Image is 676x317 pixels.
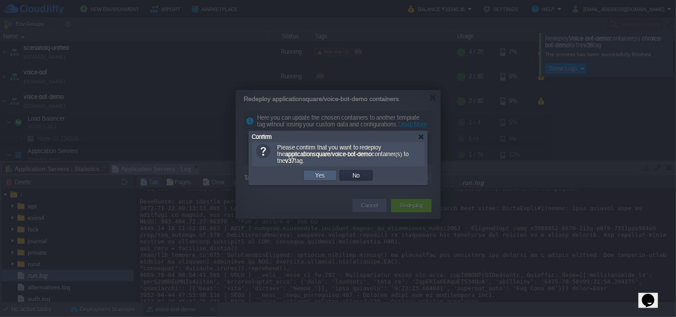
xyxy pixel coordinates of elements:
[252,134,272,140] span: Confirm
[277,144,409,164] span: Please confirm that you want to redeploy the container(s) to the tag.
[350,171,363,179] button: No
[285,158,295,164] b: v37
[285,151,372,158] b: applicationsquare/voice-bot-demo
[639,281,667,308] iframe: chat widget
[313,171,328,179] button: Yes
